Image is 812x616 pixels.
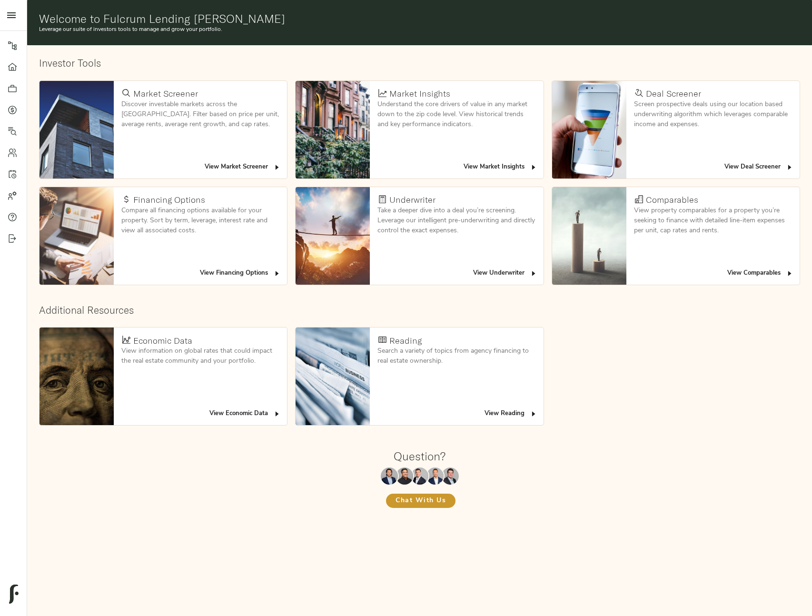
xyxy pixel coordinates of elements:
h4: Economic Data [133,336,192,346]
img: Kenneth Mendonça [396,467,413,485]
img: Market Insights [296,81,370,179]
span: View Reading [485,408,537,419]
button: View Comparables [725,266,796,281]
img: Economic Data [40,328,114,425]
img: Richard Le [426,467,444,485]
p: View information on global rates that could impact the real estate community and your portfolio. [121,346,279,366]
span: View Comparables [727,268,793,279]
h4: Financing Options [133,195,205,205]
span: View Financing Options [200,268,281,279]
img: Maxwell Wu [381,467,398,485]
img: Comparables [552,187,626,285]
button: View Financing Options [198,266,283,281]
img: Reading [296,328,370,425]
p: Compare all financing options available for your property. Sort by term, leverage, interest rate ... [121,206,279,236]
img: Deal Screener [552,81,626,179]
button: View Economic Data [207,407,283,421]
p: View property comparables for a property you’re seeking to finance with detailed line-item expens... [634,206,792,236]
p: Screen prospective deals using our location based underwriting algorithm which leverages comparab... [634,99,792,129]
h1: Question? [394,449,446,463]
span: View Economic Data [209,408,281,419]
h4: Underwriter [389,195,436,205]
img: Financing Options [40,187,114,285]
button: View Market Insights [461,160,540,175]
span: View Market Screener [205,162,281,173]
button: View Underwriter [471,266,540,281]
span: View Deal Screener [724,162,793,173]
h4: Deal Screener [646,89,701,99]
span: View Underwriter [473,268,537,279]
h2: Investor Tools [39,57,800,69]
img: Zach Frizzera [411,467,428,485]
p: Understand the core drivers of value in any market down to the zip code level. View historical tr... [377,99,535,129]
h1: Welcome to Fulcrum Lending [PERSON_NAME] [39,12,801,25]
button: Chat With Us [386,494,456,508]
h4: Market Screener [133,89,198,99]
p: Leverage our suite of investors tools to manage and grow your portfolio. [39,25,801,34]
p: Take a deeper dive into a deal you’re screening. Leverage our intelligent pre-underwriting and di... [377,206,535,236]
h4: Reading [389,336,422,346]
h4: Comparables [646,195,698,205]
img: Market Screener [40,81,114,179]
span: View Market Insights [464,162,537,173]
img: Justin Stamp [442,467,459,485]
p: Discover investable markets across the [GEOGRAPHIC_DATA]. Filter based on price per unit, average... [121,99,279,129]
button: View Market Screener [202,160,283,175]
h2: Additional Resources [39,304,800,316]
p: Search a variety of topics from agency financing to real estate ownership. [377,346,535,366]
button: View Reading [482,407,540,421]
img: Underwriter [296,187,370,285]
button: View Deal Screener [722,160,796,175]
h4: Market Insights [389,89,450,99]
span: Chat With Us [396,495,446,507]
